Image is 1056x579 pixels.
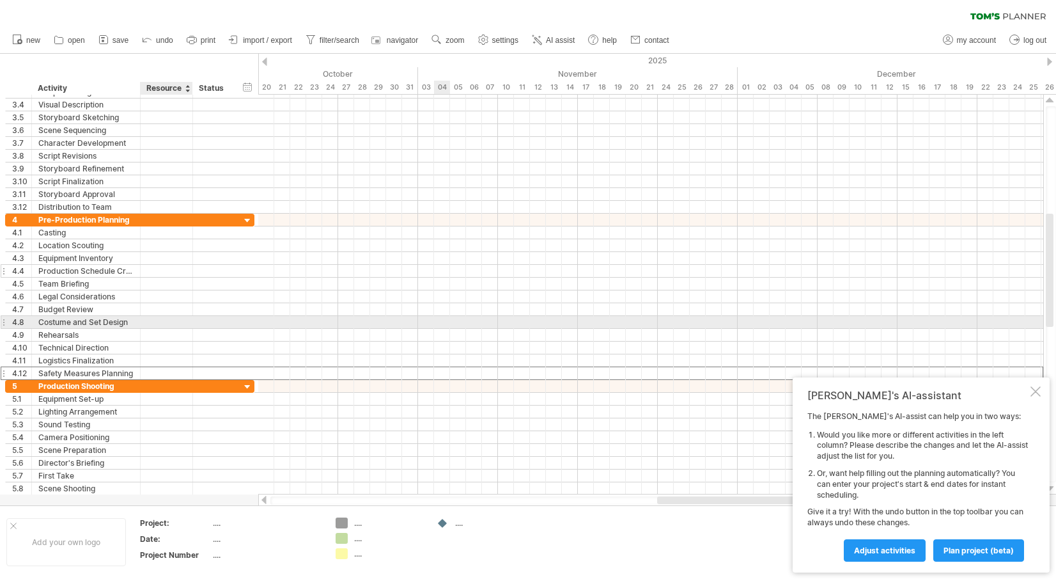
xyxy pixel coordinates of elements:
span: log out [1023,36,1046,45]
span: filter/search [320,36,359,45]
div: 4.2 [12,239,31,251]
span: help [602,36,617,45]
div: Monday, 8 December 2025 [818,81,834,94]
div: Wednesday, 26 November 2025 [690,81,706,94]
div: Monday, 1 December 2025 [738,81,754,94]
div: Equipment Inventory [38,252,134,264]
span: undo [156,36,173,45]
a: save [95,32,132,49]
div: 4.7 [12,303,31,315]
a: import / export [226,32,296,49]
div: .... [354,518,424,528]
div: Tuesday, 4 November 2025 [434,81,450,94]
div: Script Finalization [38,175,134,187]
div: 4.6 [12,290,31,303]
div: 5 [12,380,31,392]
div: .... [213,550,320,560]
div: Production Schedule Creation [38,265,134,277]
span: AI assist [546,36,575,45]
div: Status [199,82,227,95]
a: my account [940,32,1000,49]
div: Tuesday, 28 October 2025 [354,81,370,94]
a: undo [139,32,177,49]
a: log out [1006,32,1050,49]
div: Add your own logo [6,518,126,566]
div: Tuesday, 9 December 2025 [834,81,850,94]
a: zoom [428,32,468,49]
div: Camera Positioning [38,431,134,443]
span: print [201,36,215,45]
div: Wednesday, 29 October 2025 [370,81,386,94]
a: AI assist [529,32,578,49]
div: Scene Preparation [38,444,134,456]
div: Wednesday, 22 October 2025 [290,81,306,94]
a: Adjust activities [844,539,926,562]
div: 5.6 [12,457,31,469]
div: November 2025 [418,67,738,81]
span: new [26,36,40,45]
div: 4.9 [12,329,31,341]
div: Director's Briefing [38,457,134,469]
div: Thursday, 18 December 2025 [945,81,961,94]
div: Storyboard Approval [38,188,134,200]
div: Lighting Arrangement [38,406,134,418]
span: import / export [243,36,292,45]
div: Pre-Production Planning [38,214,134,226]
div: 3.6 [12,124,31,136]
li: Would you like more or different activities in the left column? Please describe the changes and l... [817,430,1028,462]
div: Monday, 20 October 2025 [258,81,274,94]
div: Friday, 14 November 2025 [562,81,578,94]
span: save [113,36,128,45]
div: Production Shooting [38,380,134,392]
div: Storyboard Refinement [38,163,134,175]
span: plan project (beta) [943,546,1014,555]
a: help [585,32,621,49]
div: Wednesday, 12 November 2025 [530,81,546,94]
div: 4.11 [12,354,31,367]
div: Thursday, 11 December 2025 [866,81,881,94]
div: Friday, 31 October 2025 [402,81,418,94]
span: contact [644,36,669,45]
div: The [PERSON_NAME]'s AI-assist can help you in two ways: Give it a try! With the undo button in th... [807,411,1028,561]
span: settings [492,36,518,45]
div: Thursday, 4 December 2025 [786,81,802,94]
span: Adjust activities [854,546,915,555]
div: Friday, 24 October 2025 [322,81,338,94]
div: Monday, 17 November 2025 [578,81,594,94]
div: Tuesday, 25 November 2025 [674,81,690,94]
div: Thursday, 20 November 2025 [626,81,642,94]
div: Date: [140,534,210,544]
div: Monday, 24 November 2025 [658,81,674,94]
div: .... [213,518,320,528]
div: Sound Testing [38,418,134,431]
div: [PERSON_NAME]'s AI-assistant [807,389,1028,402]
div: Character Development [38,137,134,149]
div: 3.8 [12,150,31,162]
div: Logistics Finalization [38,354,134,367]
div: Legal Considerations [38,290,134,303]
div: Friday, 21 November 2025 [642,81,658,94]
div: 3.10 [12,175,31,187]
div: Friday, 5 December 2025 [802,81,818,94]
div: Budget Review [38,303,134,315]
div: Friday, 28 November 2025 [722,81,738,94]
div: .... [455,518,525,528]
div: Wednesday, 10 December 2025 [850,81,866,94]
div: Friday, 19 December 2025 [961,81,977,94]
div: Safety Measures Planning [38,367,134,379]
div: 4.3 [12,252,31,264]
div: Scene Shooting [38,482,134,495]
div: 5.7 [12,470,31,482]
div: Project Number [140,550,210,560]
div: Project: [140,518,210,528]
div: First Take [38,470,134,482]
div: Friday, 12 December 2025 [881,81,897,94]
div: Friday, 7 November 2025 [482,81,498,94]
div: Activity [38,82,133,95]
div: Wednesday, 24 December 2025 [1009,81,1025,94]
div: Script Revisions [38,150,134,162]
a: settings [475,32,522,49]
div: Costume and Set Design [38,316,134,328]
div: 5.8 [12,482,31,495]
div: 3.7 [12,137,31,149]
